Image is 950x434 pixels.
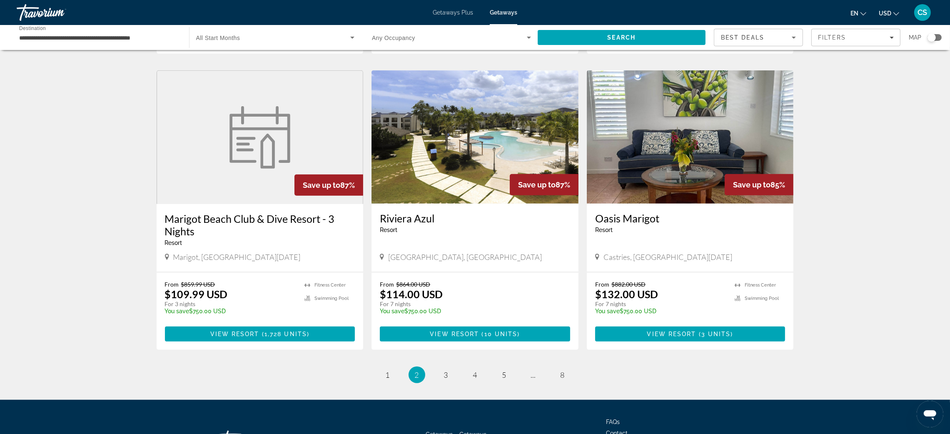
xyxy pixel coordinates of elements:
span: 5 [502,370,506,379]
span: 4 [473,370,477,379]
span: All Start Months [196,35,240,41]
span: Fitness Center [745,282,776,288]
a: Oasis Marigot [595,212,785,224]
span: Any Occupancy [372,35,415,41]
span: From [165,281,179,288]
p: $114.00 USD [380,288,443,300]
input: Select destination [19,33,178,43]
span: Map [909,32,921,43]
button: Search [538,30,706,45]
span: 3 units [701,331,731,337]
span: 3 [444,370,448,379]
img: Oasis Marigot [587,70,794,204]
span: Resort [165,239,182,246]
button: Filters [811,29,900,46]
span: View Resort [647,331,696,337]
span: Save up to [303,181,340,190]
img: Riviera Azul [372,70,578,204]
span: $864.00 USD [396,281,430,288]
span: Resort [380,227,397,233]
span: Best Deals [721,34,764,41]
p: $750.00 USD [380,308,562,314]
span: Castries, [GEOGRAPHIC_DATA][DATE] [603,252,732,262]
iframe: Button to launch messaging window [917,401,943,427]
span: 1 [386,370,390,379]
p: $750.00 USD [165,308,297,314]
img: Marigot Beach Club & Dive Resort - 3 Nights [224,106,295,169]
span: Save up to [518,180,556,189]
button: View Resort(3 units) [595,327,785,342]
span: ( ) [696,331,733,337]
span: Marigot, [GEOGRAPHIC_DATA][DATE] [173,252,301,262]
span: View Resort [210,331,259,337]
span: en [850,10,858,17]
div: 85% [725,174,793,195]
p: $750.00 USD [595,308,727,314]
span: $859.99 USD [181,281,215,288]
span: 8 [561,370,565,379]
span: Fitness Center [314,282,346,288]
span: Destination [19,25,46,31]
a: Marigot Beach Club & Dive Resort - 3 Nights [157,70,364,204]
span: CS [918,8,928,17]
span: Resort [595,227,613,233]
button: User Menu [912,4,933,21]
a: Getaways Plus [433,9,473,16]
span: From [380,281,394,288]
span: You save [165,308,190,314]
a: Marigot Beach Club & Dive Resort - 3 Nights [165,212,355,237]
button: View Resort(10 units) [380,327,570,342]
span: From [595,281,609,288]
nav: Pagination [157,367,794,383]
span: Search [607,34,636,41]
span: $882.00 USD [611,281,646,288]
span: Filters [818,34,846,41]
a: Getaways [490,9,517,16]
button: View Resort(1,728 units) [165,327,355,342]
span: USD [879,10,891,17]
span: 10 units [484,331,518,337]
span: [GEOGRAPHIC_DATA], [GEOGRAPHIC_DATA] [388,252,542,262]
span: Save up to [733,180,770,189]
span: Swimming Pool [745,296,779,301]
span: Swimming Pool [314,296,349,301]
span: View Resort [430,331,479,337]
span: ... [531,370,536,379]
span: ( ) [259,331,309,337]
p: For 7 nights [595,300,727,308]
span: You save [380,308,404,314]
div: 87% [510,174,578,195]
span: You save [595,308,620,314]
p: For 3 nights [165,300,297,308]
span: 2 [415,370,419,379]
button: Change language [850,7,866,19]
a: FAQs [606,419,620,425]
span: 1,728 units [264,331,307,337]
div: 87% [294,175,363,196]
a: Travorium [17,2,100,23]
mat-select: Sort by [721,32,796,42]
p: $132.00 USD [595,288,658,300]
p: $109.99 USD [165,288,228,300]
a: Riviera Azul [380,212,570,224]
span: ( ) [479,331,520,337]
p: For 7 nights [380,300,562,308]
button: Change currency [879,7,899,19]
